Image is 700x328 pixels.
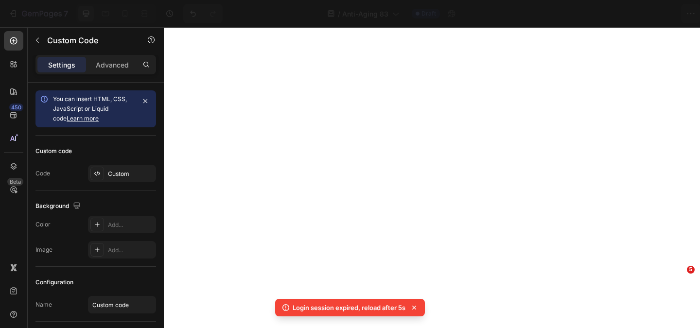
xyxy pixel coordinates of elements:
div: Publish [644,9,668,19]
div: Undo/Redo [183,4,223,23]
span: / [338,9,340,19]
div: Add... [108,246,154,255]
span: Save [608,10,624,18]
button: 7 [4,4,72,23]
div: Image [35,245,52,254]
span: 5 [687,266,695,274]
div: Code [35,169,50,178]
span: Draft [421,9,436,18]
p: Login session expired, reload after 5s [293,303,405,312]
div: 450 [9,104,23,111]
span: You can insert HTML, CSS, JavaScript or Liquid code [53,95,127,122]
a: Learn more [67,115,99,122]
div: Name [35,300,52,309]
div: Configuration [35,278,73,287]
p: Settings [48,60,75,70]
div: Custom [108,170,154,178]
div: Color [35,220,51,229]
div: Beta [7,178,23,186]
button: Save [599,4,631,23]
p: Custom Code [47,35,130,46]
p: Advanced [96,60,129,70]
iframe: Intercom live chat [667,280,690,304]
div: Add... [108,221,154,229]
iframe: Design area [164,27,700,328]
p: 7 [64,8,68,19]
button: Publish [635,4,676,23]
span: Anti-Aging 83 [342,9,388,19]
div: Background [35,200,83,213]
div: Custom code [35,147,72,155]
